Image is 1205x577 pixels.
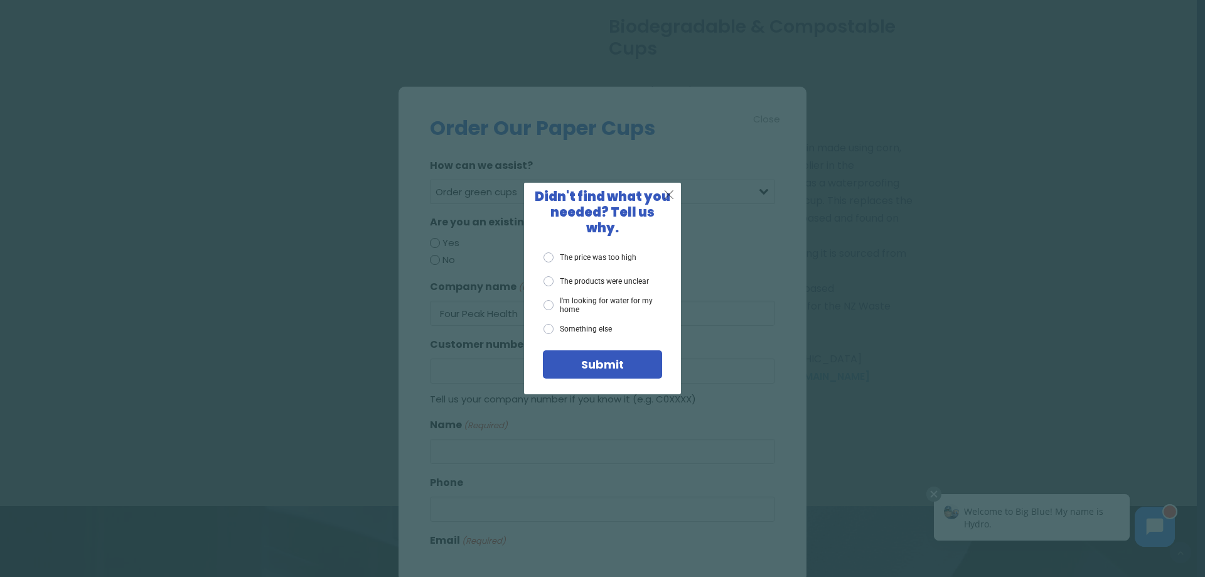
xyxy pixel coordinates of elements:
label: The products were unclear [544,276,649,286]
label: The price was too high [544,252,636,262]
label: Something else [544,324,612,334]
span: Submit [581,357,624,372]
label: I'm looking for water for my home [544,296,662,315]
img: Avatar [23,20,38,35]
span: Welcome to Big Blue! My name is Hydro. [43,21,183,46]
span: X [663,186,675,202]
span: Didn't find what you needed? Tell us why. [535,188,670,237]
